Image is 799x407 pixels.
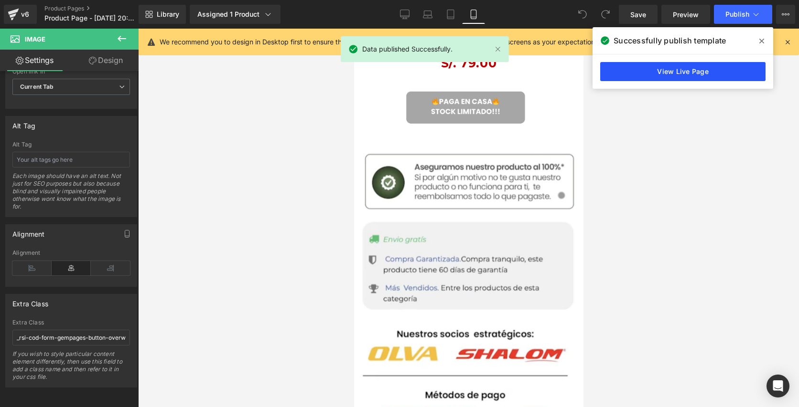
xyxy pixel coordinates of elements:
[197,10,273,19] div: Assigned 1 Product
[614,35,726,46] span: Successfully publish template
[25,35,45,43] span: Image
[596,5,615,24] button: Redo
[12,68,130,75] div: Open link In
[767,375,789,397] div: Open Intercom Messenger
[12,294,48,308] div: Extra Class
[19,8,31,21] div: v6
[4,5,37,24] a: v6
[630,10,646,20] span: Save
[139,5,186,24] a: New Library
[12,141,130,148] div: Alt Tag
[87,24,142,45] span: S/. 79.00
[12,250,130,256] div: Alignment
[12,116,35,130] div: Alt Tag
[600,62,766,81] a: View Live Page
[71,50,140,71] a: Design
[393,5,416,24] a: Desktop
[12,172,130,217] div: Each image should have an alt text. Not just for SEO purposes but also because blind and visually...
[462,5,485,24] a: Mobile
[95,7,135,23] a: DEOS
[573,5,592,24] button: Undo
[12,225,45,238] div: Alignment
[661,5,710,24] a: Preview
[44,5,154,12] a: Product Pages
[12,350,130,387] div: If you wish to style particular content element differently, then use this field to add a class n...
[160,37,597,47] p: We recommend you to design in Desktop first to ensure the responsive layout would display correct...
[714,5,772,24] button: Publish
[44,14,136,22] span: Product Page - [DATE] 20:31:48
[20,83,54,90] b: Current Tab
[12,152,130,167] input: Your alt tags go here
[673,10,699,20] span: Preview
[362,44,453,54] span: Data published Successfully.
[416,5,439,24] a: Laptop
[439,5,462,24] a: Tablet
[12,319,130,326] div: Extra Class
[725,10,749,18] span: Publish
[776,5,795,24] button: More
[157,10,179,19] span: Library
